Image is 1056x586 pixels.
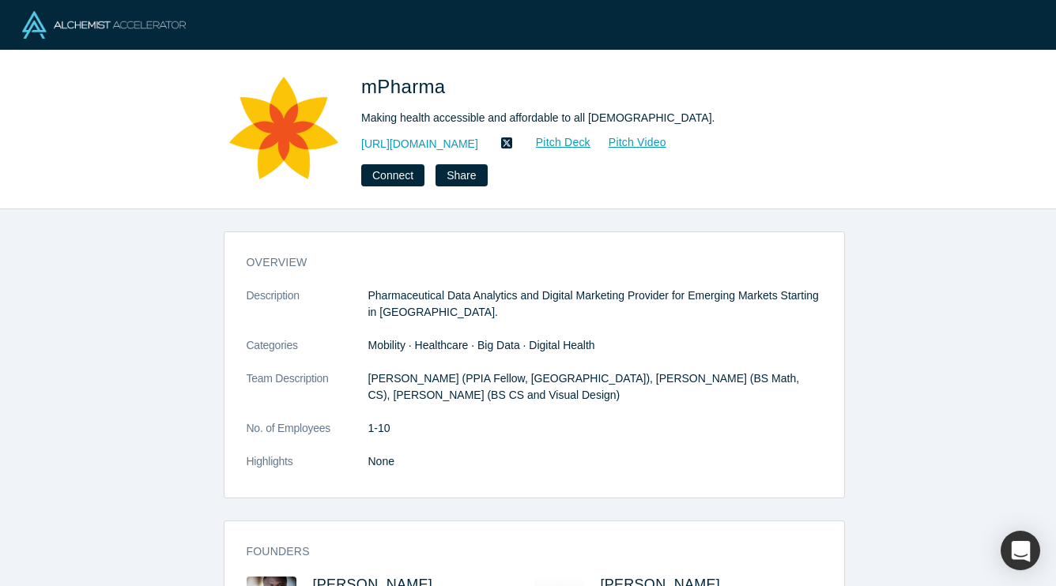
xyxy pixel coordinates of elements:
h3: overview [247,254,800,271]
img: Alchemist Logo [22,11,186,39]
div: Making health accessible and affordable to all [DEMOGRAPHIC_DATA]. [361,110,804,126]
p: Pharmaceutical Data Analytics and Digital Marketing Provider for Emerging Markets Starting in [GE... [368,287,822,321]
dt: Highlights [247,453,368,486]
a: [URL][DOMAIN_NAME] [361,136,478,152]
a: Pitch Deck [519,133,591,152]
p: None [368,453,822,470]
dt: Categories [247,337,368,370]
dt: Description [247,287,368,337]
span: Mobility · Healthcare · Big Data · Digital Health [368,339,595,351]
h3: Founders [247,543,800,560]
span: mPharma [361,76,451,97]
dt: No. of Employees [247,420,368,453]
dd: 1-10 [368,420,822,437]
button: Connect [361,164,424,186]
button: Share [436,164,487,186]
p: [PERSON_NAME] (PPIA Fellow, [GEOGRAPHIC_DATA]), [PERSON_NAME] (BS Math, CS), [PERSON_NAME] (BS CS... [368,370,822,404]
a: Pitch Video [591,133,667,152]
dt: Team Description [247,370,368,420]
img: mPharma's Logo [228,73,339,183]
